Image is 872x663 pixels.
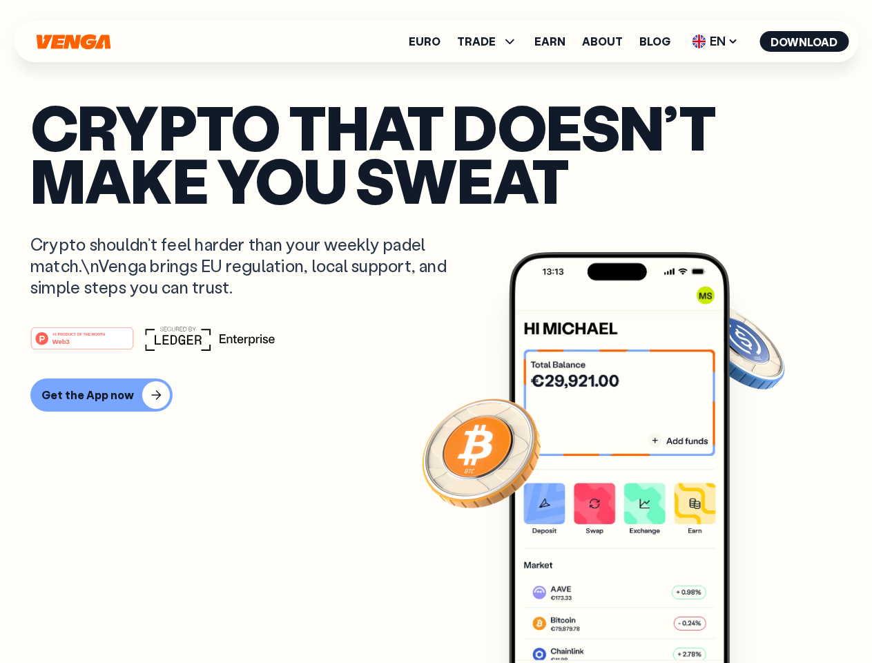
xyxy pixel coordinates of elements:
p: Crypto shouldn’t feel harder than your weekly padel match.\nVenga brings EU regulation, local sup... [30,233,467,298]
img: flag-uk [692,35,706,48]
a: Blog [639,36,670,47]
span: TRADE [457,33,518,50]
img: Bitcoin [419,390,543,515]
a: Euro [409,36,440,47]
a: About [582,36,623,47]
img: USDC coin [688,297,788,396]
span: TRADE [457,36,496,47]
button: Get the App now [30,378,173,412]
svg: Home [35,34,112,50]
a: #1 PRODUCT OF THE MONTHWeb3 [30,335,134,353]
tspan: Web3 [52,337,70,345]
button: Download [759,31,849,52]
a: Earn [534,36,565,47]
span: EN [687,30,743,52]
tspan: #1 PRODUCT OF THE MONTH [52,331,105,336]
p: Crypto that doesn’t make you sweat [30,100,842,206]
a: Get the App now [30,378,842,412]
div: Get the App now [41,388,134,402]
